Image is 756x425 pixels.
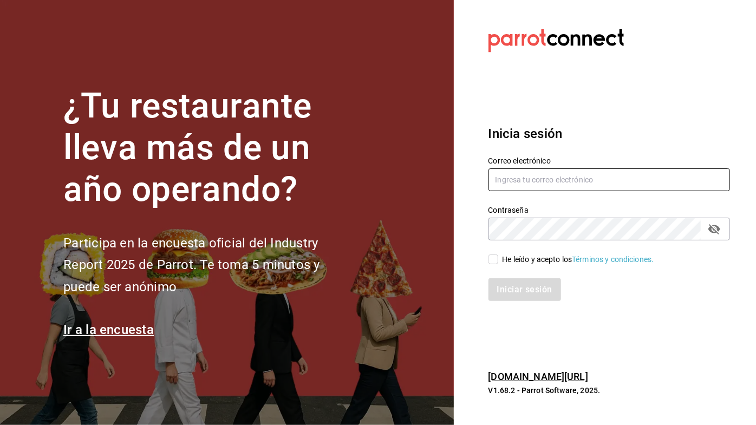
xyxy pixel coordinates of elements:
[488,124,730,143] h3: Inicia sesión
[488,385,730,396] p: V1.68.2 - Parrot Software, 2025.
[572,255,654,264] a: Términos y condiciones.
[63,232,356,298] h2: Participa en la encuesta oficial del Industry Report 2025 de Parrot. Te toma 5 minutos y puede se...
[63,86,356,210] h1: ¿Tu restaurante lleva más de un año operando?
[503,254,654,265] div: He leído y acepto los
[705,220,724,238] button: passwordField
[488,168,731,191] input: Ingresa tu correo electrónico
[488,207,731,214] label: Contraseña
[488,158,731,165] label: Correo electrónico
[488,371,588,382] a: [DOMAIN_NAME][URL]
[63,322,154,337] a: Ir a la encuesta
